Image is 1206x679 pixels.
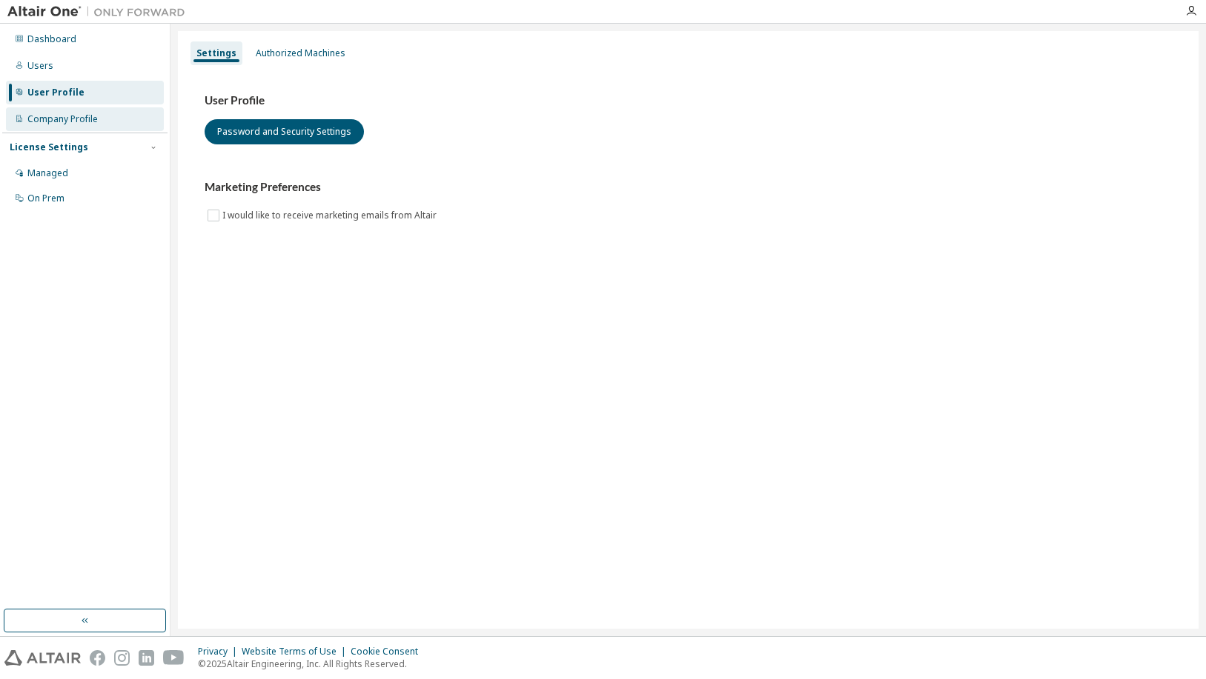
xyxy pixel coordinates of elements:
[27,193,64,204] div: On Prem
[205,119,364,144] button: Password and Security Settings
[27,60,53,72] div: Users
[10,141,88,153] div: License Settings
[139,650,154,666] img: linkedin.svg
[7,4,193,19] img: Altair One
[196,47,236,59] div: Settings
[256,47,345,59] div: Authorized Machines
[205,180,1172,195] h3: Marketing Preferences
[242,646,351,658] div: Website Terms of Use
[114,650,130,666] img: instagram.svg
[198,646,242,658] div: Privacy
[27,113,98,125] div: Company Profile
[351,646,427,658] div: Cookie Consent
[222,207,440,224] label: I would like to receive marketing emails from Altair
[27,167,68,179] div: Managed
[27,87,85,98] div: User Profile
[198,658,427,670] p: © 2025 Altair Engineering, Inc. All Rights Reserved.
[163,650,185,666] img: youtube.svg
[205,93,1172,108] h3: User Profile
[27,33,76,45] div: Dashboard
[4,650,81,666] img: altair_logo.svg
[90,650,105,666] img: facebook.svg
